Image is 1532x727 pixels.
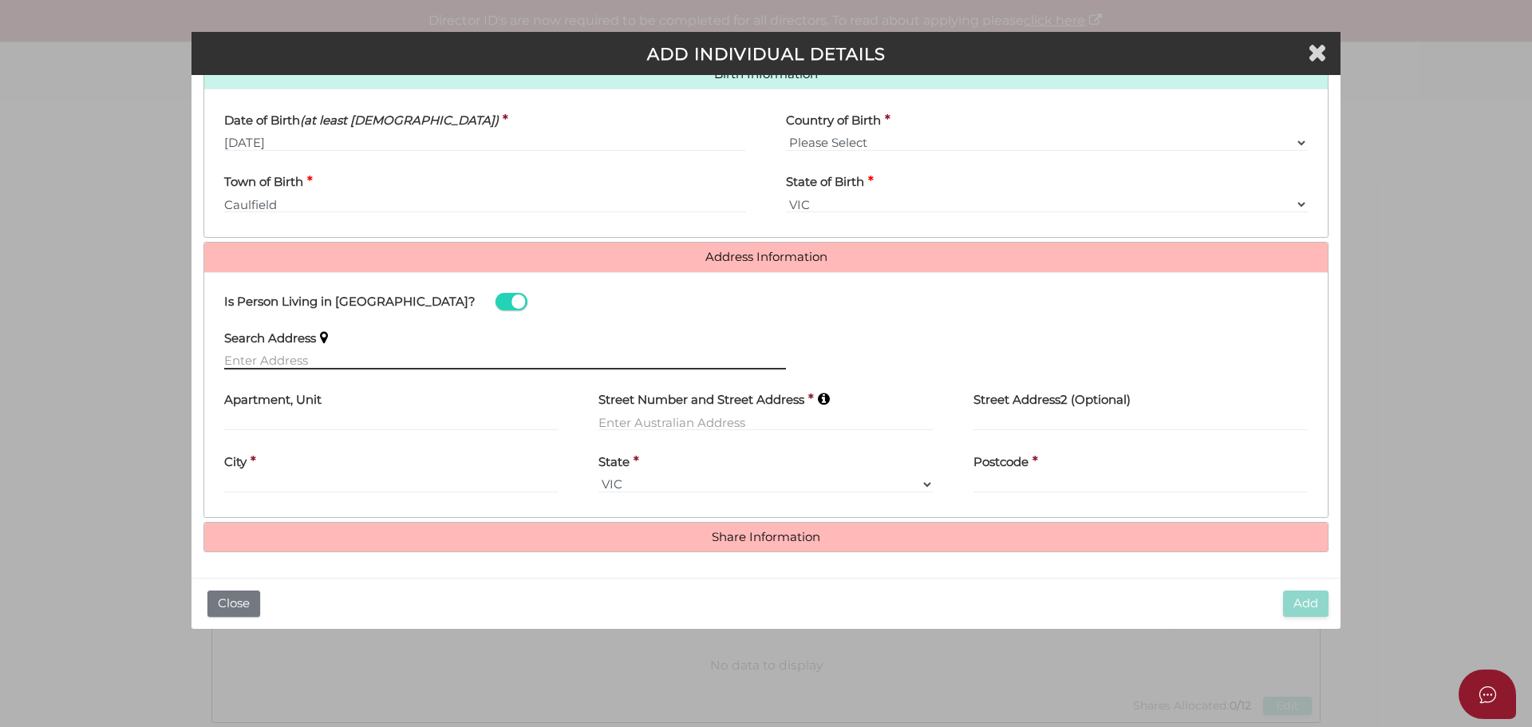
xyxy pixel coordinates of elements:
[598,393,804,407] h4: Street Number and Street Address
[224,295,476,309] h4: Is Person Living in [GEOGRAPHIC_DATA]?
[207,591,260,617] button: Close
[224,352,786,369] input: Enter Address
[216,531,1316,544] a: Share Information
[320,330,328,344] i: Keep typing in your address(including suburb) until it appears
[1459,670,1516,719] button: Open asap
[1283,591,1329,617] button: Add
[224,393,322,407] h4: Apartment, Unit
[224,456,247,469] h4: City
[973,393,1131,407] h4: Street Address2 (Optional)
[598,413,933,431] input: Enter Australian Address
[973,456,1029,469] h4: Postcode
[818,392,830,405] i: Keep typing in your address(including suburb) until it appears
[224,332,316,346] h4: Search Address
[598,456,630,469] h4: State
